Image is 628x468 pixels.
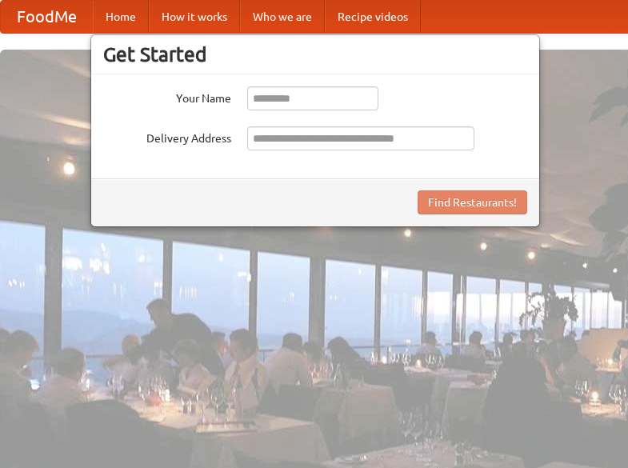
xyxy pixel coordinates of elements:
[103,42,527,66] h3: Get Started
[418,190,527,214] button: Find Restaurants!
[103,126,231,146] label: Delivery Address
[325,1,421,33] a: Recipe videos
[240,1,325,33] a: Who we are
[1,1,93,33] a: FoodMe
[93,1,149,33] a: Home
[103,86,231,106] label: Your Name
[149,1,240,33] a: How it works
